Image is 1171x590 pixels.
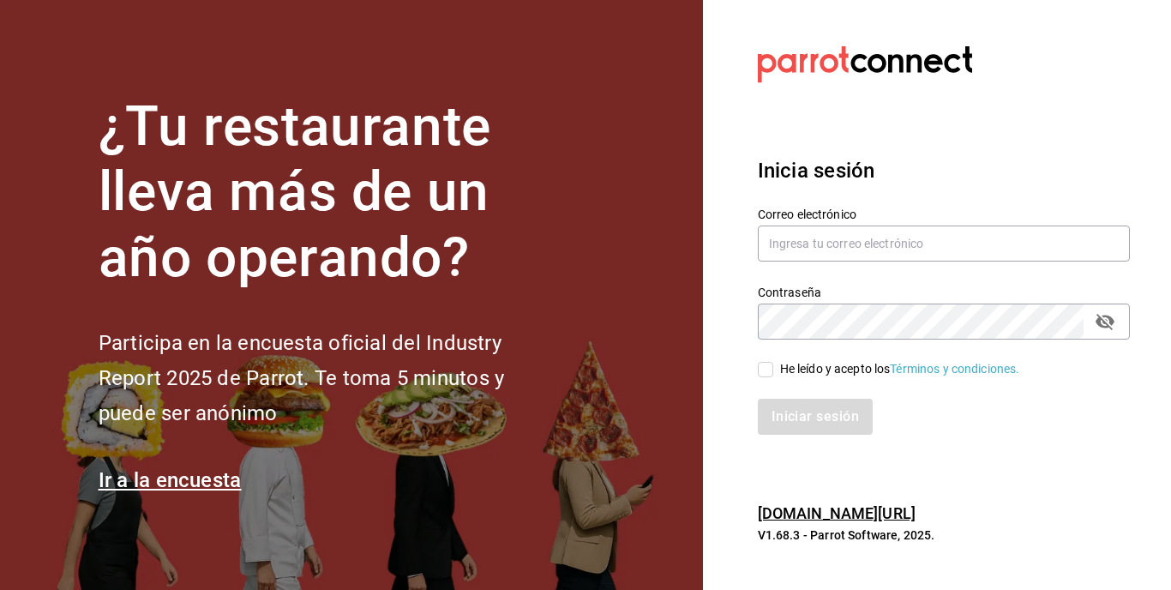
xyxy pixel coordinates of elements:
input: Ingresa tu correo electrónico [758,226,1130,262]
div: He leído y acepto los [780,360,1020,378]
h1: ¿Tu restaurante lleva más de un año operando? [99,94,561,292]
p: V1.68.3 - Parrot Software, 2025. [758,527,1130,544]
label: Correo electrónico [758,208,1130,220]
label: Contraseña [758,286,1130,298]
a: Términos y condiciones. [890,362,1019,376]
a: Ir a la encuesta [99,468,242,492]
h3: Inicia sesión [758,155,1130,186]
a: [DOMAIN_NAME][URL] [758,504,916,522]
h2: Participa en la encuesta oficial del Industry Report 2025 de Parrot. Te toma 5 minutos y puede se... [99,326,561,430]
button: passwordField [1090,307,1120,336]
